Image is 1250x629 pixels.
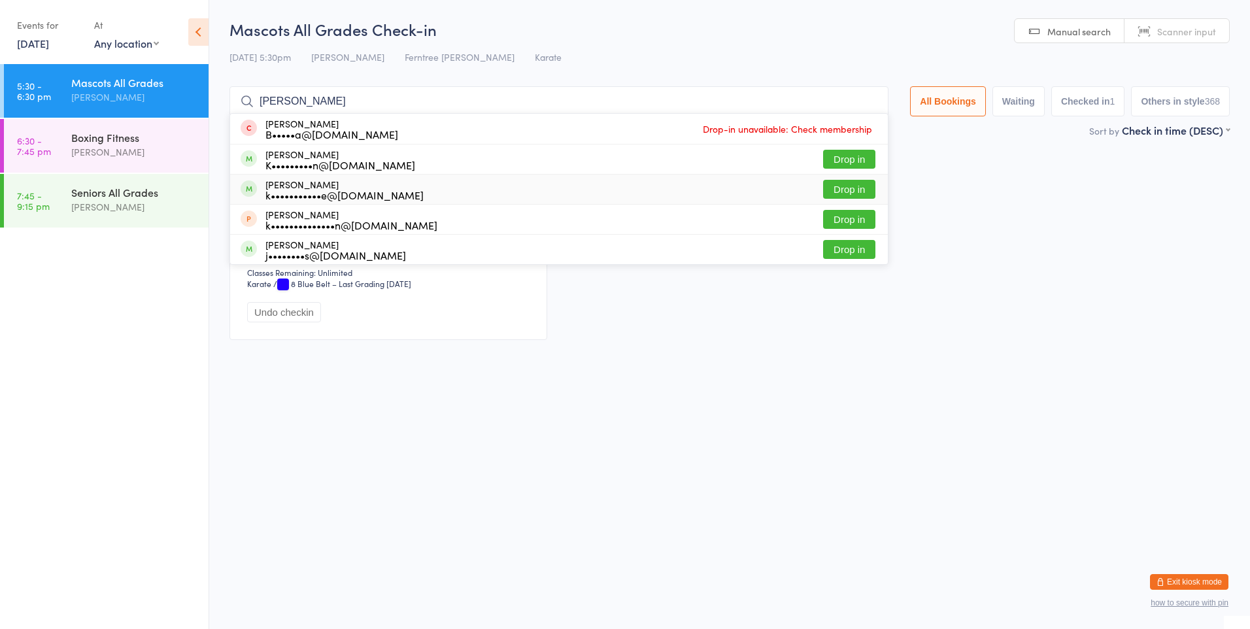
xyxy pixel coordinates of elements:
[94,36,159,50] div: Any location
[910,86,986,116] button: All Bookings
[823,210,875,229] button: Drop in
[247,302,321,322] button: Undo checkin
[273,278,411,289] span: / 8 Blue Belt – Last Grading [DATE]
[229,18,1230,40] h2: Mascots All Grades Check-in
[4,64,209,118] a: 5:30 -6:30 pmMascots All Grades[PERSON_NAME]
[247,267,533,278] div: Classes Remaining: Unlimited
[1089,124,1119,137] label: Sort by
[247,278,271,289] div: Karate
[1122,123,1230,137] div: Check in time (DESC)
[992,86,1045,116] button: Waiting
[265,118,398,139] div: [PERSON_NAME]
[265,129,398,139] div: B•••••a@[DOMAIN_NAME]
[1110,96,1115,107] div: 1
[265,149,415,170] div: [PERSON_NAME]
[265,160,415,170] div: K•••••••••n@[DOMAIN_NAME]
[17,36,49,50] a: [DATE]
[17,190,50,211] time: 7:45 - 9:15 pm
[823,240,875,259] button: Drop in
[823,180,875,199] button: Drop in
[823,150,875,169] button: Drop in
[1051,86,1125,116] button: Checked in1
[265,209,437,230] div: [PERSON_NAME]
[4,174,209,228] a: 7:45 -9:15 pmSeniors All Grades[PERSON_NAME]
[1131,86,1230,116] button: Others in style368
[265,250,406,260] div: j••••••••s@[DOMAIN_NAME]
[265,239,406,260] div: [PERSON_NAME]
[4,119,209,173] a: 6:30 -7:45 pmBoxing Fitness[PERSON_NAME]
[535,50,562,63] span: Karate
[265,190,424,200] div: k•••••••••••e@[DOMAIN_NAME]
[229,86,888,116] input: Search
[265,220,437,230] div: k••••••••••••••n@[DOMAIN_NAME]
[71,75,197,90] div: Mascots All Grades
[1047,25,1111,38] span: Manual search
[17,135,51,156] time: 6:30 - 7:45 pm
[265,179,424,200] div: [PERSON_NAME]
[1151,598,1228,607] button: how to secure with pin
[71,130,197,144] div: Boxing Fitness
[71,144,197,160] div: [PERSON_NAME]
[1150,574,1228,590] button: Exit kiosk mode
[405,50,515,63] span: Ferntree [PERSON_NAME]
[71,199,197,214] div: [PERSON_NAME]
[700,119,875,139] span: Drop-in unavailable: Check membership
[94,14,159,36] div: At
[71,185,197,199] div: Seniors All Grades
[1157,25,1216,38] span: Scanner input
[311,50,384,63] span: [PERSON_NAME]
[1205,96,1220,107] div: 368
[17,14,81,36] div: Events for
[71,90,197,105] div: [PERSON_NAME]
[229,50,291,63] span: [DATE] 5:30pm
[17,80,51,101] time: 5:30 - 6:30 pm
